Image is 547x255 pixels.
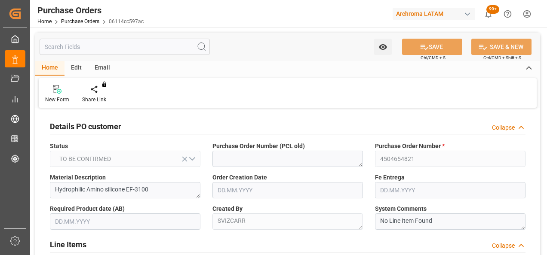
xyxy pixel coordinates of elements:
div: Archroma LATAM [393,8,475,20]
div: Collapse [492,241,515,250]
button: Help Center [498,4,517,24]
span: TO BE CONFIRMED [55,155,115,164]
span: Created By [212,204,243,213]
button: Archroma LATAM [393,6,479,22]
button: open menu [374,39,392,55]
span: Ctrl/CMD + S [421,55,446,61]
span: Purchase Order Number (PCL old) [212,142,305,151]
a: Home [37,18,52,24]
input: DD.MM.YYYY [375,182,525,198]
textarea: SVIZCARR [212,213,363,230]
div: Email [88,61,117,76]
button: SAVE [402,39,462,55]
span: Material Description [50,173,106,182]
span: Order Creation Date [212,173,267,182]
textarea: Hydrophilic Amino silicone EF-3100 [50,182,200,198]
span: Purchase Order Number [375,142,445,151]
div: Edit [65,61,88,76]
a: Purchase Orders [61,18,99,24]
input: DD.MM.YYYY [50,213,200,230]
span: System Comments [375,204,427,213]
textarea: No Line Item Found [375,213,525,230]
span: Status [50,142,68,151]
h2: Details PO customer [50,121,121,132]
span: 99+ [486,5,499,14]
div: Collapse [492,123,515,132]
div: Home [35,61,65,76]
button: open menu [50,151,200,167]
h2: Line Items [50,239,86,250]
button: SAVE & NEW [471,39,532,55]
input: DD.MM.YYYY [212,182,363,198]
input: Search Fields [40,39,210,55]
button: show 100 new notifications [479,4,498,24]
div: Purchase Orders [37,4,144,17]
span: Required Product date (AB) [50,204,125,213]
div: New Form [45,96,69,103]
span: Fe Entrega [375,173,405,182]
span: Ctrl/CMD + Shift + S [483,55,521,61]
